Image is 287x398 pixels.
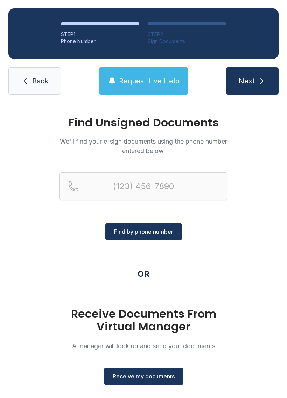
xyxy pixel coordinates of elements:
[138,268,149,280] div: OR
[59,172,227,200] input: Reservation phone number
[61,38,139,45] div: Phone Number
[113,372,175,380] span: Receive my documents
[239,76,255,86] span: Next
[119,76,180,86] span: Request Live Help
[148,31,226,38] div: STEP 2
[32,76,48,86] span: Back
[59,308,227,333] h1: Receive Documents From Virtual Manager
[114,227,173,236] span: Find by phone number
[59,117,227,128] h1: Find Unsigned Documents
[59,341,227,351] p: A manager will look up and send your documents
[148,38,226,45] div: Sign Documents
[61,31,139,38] div: STEP 1
[59,137,227,156] p: We'll find your e-sign documents using the phone number entered below.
